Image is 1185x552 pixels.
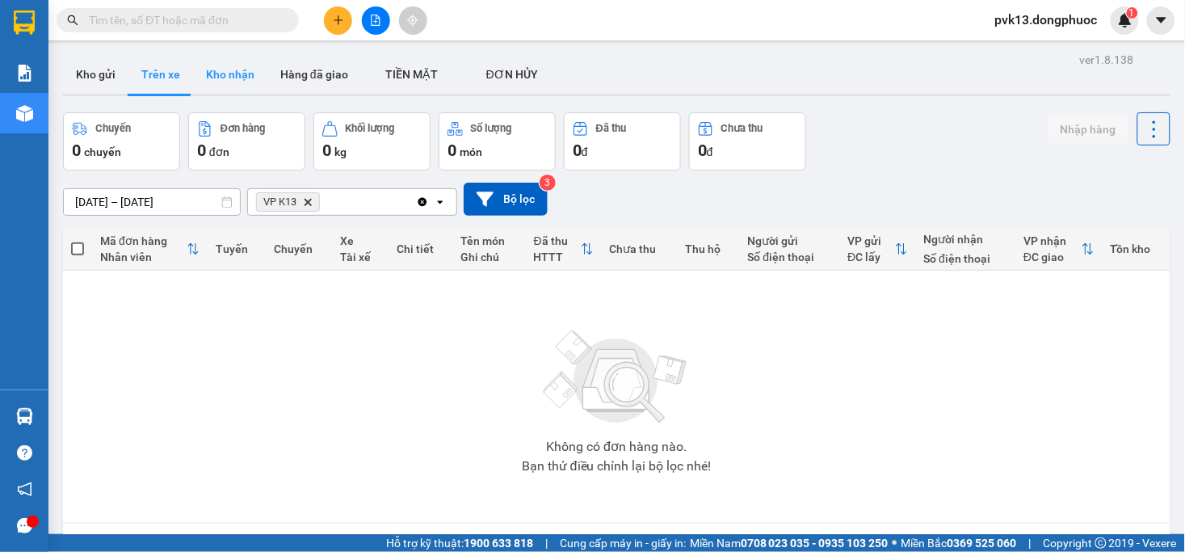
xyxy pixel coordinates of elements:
span: TIỀN MẶT [385,68,438,81]
img: logo [6,10,78,81]
div: Đơn hàng [221,123,265,134]
div: Nhân viên [100,251,187,263]
input: Selected VP K13. [323,194,325,210]
div: Không có đơn hàng nào. [546,440,687,453]
span: | [545,534,548,552]
button: caret-down [1147,6,1175,35]
div: ĐC giao [1023,251,1081,263]
img: warehouse-icon [16,105,33,122]
span: đ [582,145,588,158]
span: 1 [1129,7,1135,19]
div: ver 1.8.138 [1080,51,1134,69]
input: Tìm tên, số ĐT hoặc mã đơn [89,11,279,29]
input: Select a date range. [64,189,240,215]
button: Trên xe [128,55,193,94]
strong: ĐỒNG PHƯỚC [128,9,221,23]
button: Khối lượng0kg [313,112,431,171]
div: VP gửi [848,234,895,247]
button: Chưa thu0đ [689,112,806,171]
div: Chưa thu [721,123,763,134]
sup: 1 [1127,7,1138,19]
div: VP nhận [1023,234,1081,247]
div: Ghi chú [460,251,517,263]
span: Cung cấp máy in - giấy in: [560,534,686,552]
span: đ [707,145,713,158]
span: plus [333,15,344,26]
button: Hàng đã giao [267,55,361,94]
span: notification [17,482,32,497]
span: 0 [322,141,331,160]
div: Chuyến [274,242,324,255]
span: 0 [573,141,582,160]
span: chuyến [84,145,121,158]
div: Tồn kho [1111,242,1162,255]
sup: 3 [540,175,556,191]
div: Chưa thu [610,242,670,255]
button: Chuyến0chuyến [63,112,180,171]
span: Miền Nam [690,534,889,552]
img: svg+xml;base64,PHN2ZyBjbGFzcz0ibGlzdC1wbHVnX19zdmciIHhtbG5zPSJodHRwOi8vd3d3LnczLm9yZy8yMDAwL3N2Zy... [536,321,697,434]
span: Miền Bắc [901,534,1017,552]
span: 0 [698,141,707,160]
div: Đã thu [534,234,581,247]
div: Khối lượng [346,123,395,134]
span: ⚪️ [893,540,897,546]
span: ----------------------------------------- [44,87,198,100]
div: Tài xế [340,251,380,263]
button: Kho nhận [193,55,267,94]
button: Bộ lọc [464,183,548,216]
div: Người nhận [924,233,1008,246]
div: Chi tiết [397,242,444,255]
img: warehouse-icon [16,408,33,425]
div: Số điện thoại [924,252,1008,265]
div: Xe [340,234,380,247]
div: ĐC lấy [848,251,895,263]
div: Thu hộ [686,242,732,255]
span: 0 [197,141,206,160]
span: 01 Võ Văn Truyện, KP.1, Phường 2 [128,48,222,69]
div: Tên món [460,234,517,247]
span: message [17,518,32,533]
strong: 0369 525 060 [948,537,1017,550]
span: question-circle [17,445,32,461]
span: [PERSON_NAME]: [5,104,174,114]
span: | [1029,534,1032,552]
div: Bạn thử điều chỉnh lại bộ lọc nhé! [522,460,712,473]
span: VPK131508250002 [81,103,174,115]
span: VP K13 [263,196,296,209]
div: Chuyến [95,123,131,134]
th: Toggle SortBy [840,228,916,271]
svg: open [434,196,447,209]
button: plus [324,6,352,35]
th: Toggle SortBy [526,228,602,271]
button: file-add [362,6,390,35]
div: Số lượng [471,123,512,134]
svg: Delete [303,197,313,207]
span: VP K13, close by backspace [256,192,320,212]
span: đơn [209,145,229,158]
span: search [67,15,78,26]
button: Kho gửi [63,55,128,94]
div: Tuyến [216,242,258,255]
strong: 1900 633 818 [464,537,533,550]
span: caret-down [1154,13,1169,27]
button: Nhập hàng [1048,115,1129,144]
span: kg [334,145,347,158]
img: icon-new-feature [1118,13,1132,27]
span: 07:10:05 [DATE] [36,117,99,127]
span: Hỗ trợ kỹ thuật: [386,534,533,552]
button: aim [399,6,427,35]
div: Người gửi [748,234,832,247]
button: Đơn hàng0đơn [188,112,305,171]
span: Bến xe [GEOGRAPHIC_DATA] [128,26,217,46]
span: file-add [370,15,381,26]
span: 0 [448,141,456,160]
span: copyright [1095,537,1107,549]
span: món [460,145,482,158]
th: Toggle SortBy [1015,228,1102,271]
button: Đã thu0đ [564,112,681,171]
div: Đã thu [596,123,626,134]
button: Số lượng0món [439,112,556,171]
div: Số điện thoại [748,251,832,263]
strong: 0708 023 035 - 0935 103 250 [741,537,889,550]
